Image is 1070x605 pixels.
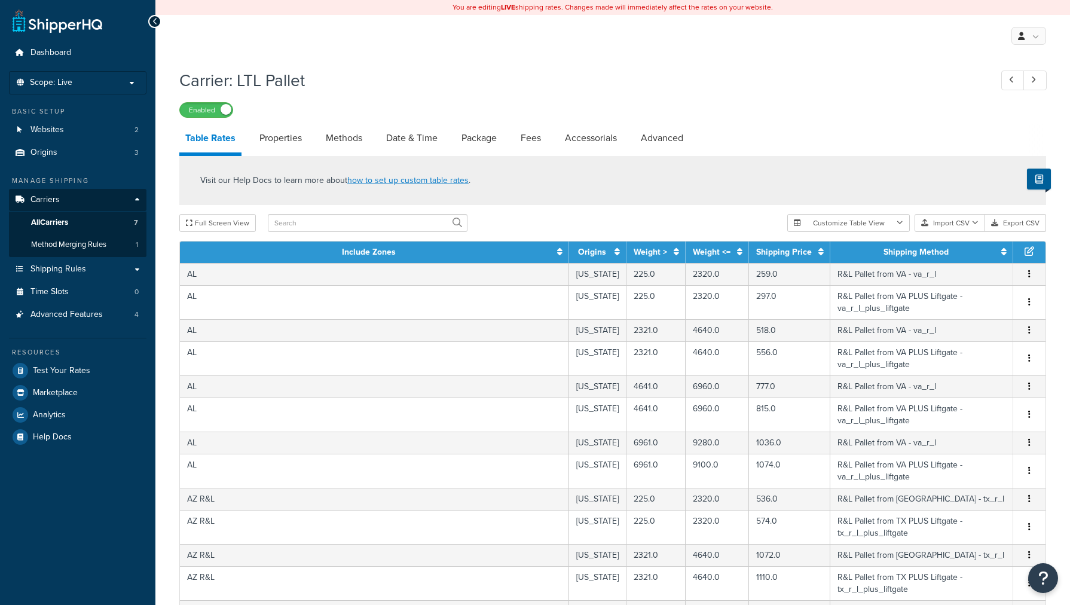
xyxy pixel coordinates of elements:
[1023,71,1047,90] a: Next Record
[342,246,396,258] a: Include Zones
[756,246,812,258] a: Shipping Price
[569,319,626,341] td: [US_STATE]
[9,42,146,64] a: Dashboard
[569,263,626,285] td: [US_STATE]
[686,319,749,341] td: 4640.0
[626,285,686,319] td: 225.0
[1028,563,1058,593] button: Open Resource Center
[686,432,749,454] td: 9280.0
[686,285,749,319] td: 2320.0
[634,246,667,258] a: Weight >
[1027,169,1051,190] button: Show Help Docs
[179,214,256,232] button: Full Screen View
[134,287,139,297] span: 0
[1001,71,1025,90] a: Previous Record
[578,246,606,258] a: Origins
[9,212,146,234] a: AllCarriers7
[686,544,749,566] td: 4640.0
[626,488,686,510] td: 225.0
[830,566,1013,600] td: R&L Pallet from TX PLUS Liftgate - tx_r_l_plus_liftgate
[626,375,686,398] td: 4641.0
[569,375,626,398] td: [US_STATE]
[180,488,569,510] td: AZ R&L
[626,341,686,375] td: 2321.0
[830,319,1013,341] td: R&L Pallet from VA - va_r_l
[569,566,626,600] td: [US_STATE]
[9,258,146,280] a: Shipping Rules
[569,454,626,488] td: [US_STATE]
[33,388,78,398] span: Marketplace
[9,176,146,186] div: Manage Shipping
[686,341,749,375] td: 4640.0
[253,124,308,152] a: Properties
[30,195,60,205] span: Carriers
[180,544,569,566] td: AZ R&L
[200,174,470,187] p: Visit our Help Docs to learn more about .
[9,426,146,448] a: Help Docs
[569,510,626,544] td: [US_STATE]
[9,106,146,117] div: Basic Setup
[749,544,830,566] td: 1072.0
[626,454,686,488] td: 6961.0
[830,454,1013,488] td: R&L Pallet from VA PLUS Liftgate - va_r_l_plus_liftgate
[9,304,146,326] li: Advanced Features
[180,375,569,398] td: AL
[9,281,146,303] li: Time Slots
[559,124,623,152] a: Accessorials
[9,360,146,381] li: Test Your Rates
[635,124,689,152] a: Advanced
[9,304,146,326] a: Advanced Features4
[180,263,569,285] td: AL
[830,375,1013,398] td: R&L Pallet from VA - va_r_l
[686,566,749,600] td: 4640.0
[830,510,1013,544] td: R&L Pallet from TX PLUS Liftgate - tx_r_l_plus_liftgate
[320,124,368,152] a: Methods
[626,510,686,544] td: 225.0
[985,214,1046,232] button: Export CSV
[9,281,146,303] a: Time Slots0
[686,375,749,398] td: 6960.0
[180,285,569,319] td: AL
[686,454,749,488] td: 9100.0
[749,432,830,454] td: 1036.0
[180,341,569,375] td: AL
[136,240,138,250] span: 1
[569,341,626,375] td: [US_STATE]
[626,319,686,341] td: 2321.0
[30,264,86,274] span: Shipping Rules
[830,488,1013,510] td: R&L Pallet from [GEOGRAPHIC_DATA] - tx_r_l
[626,263,686,285] td: 225.0
[830,544,1013,566] td: R&L Pallet from [GEOGRAPHIC_DATA] - tx_r_l
[830,432,1013,454] td: R&L Pallet from VA - va_r_l
[180,454,569,488] td: AL
[749,263,830,285] td: 259.0
[268,214,467,232] input: Search
[9,347,146,357] div: Resources
[626,432,686,454] td: 6961.0
[749,566,830,600] td: 1110.0
[9,382,146,404] a: Marketplace
[134,218,138,228] span: 7
[830,285,1013,319] td: R&L Pallet from VA PLUS Liftgate - va_r_l_plus_liftgate
[501,2,515,13] b: LIVE
[30,148,57,158] span: Origins
[686,263,749,285] td: 2320.0
[749,454,830,488] td: 1074.0
[180,103,233,117] label: Enabled
[915,214,985,232] button: Import CSV
[9,404,146,426] a: Analytics
[626,398,686,432] td: 4641.0
[515,124,547,152] a: Fees
[180,510,569,544] td: AZ R&L
[347,174,469,187] a: how to set up custom table rates
[686,398,749,432] td: 6960.0
[9,142,146,164] a: Origins3
[830,341,1013,375] td: R&L Pallet from VA PLUS Liftgate - va_r_l_plus_liftgate
[180,566,569,600] td: AZ R&L
[134,310,139,320] span: 4
[9,119,146,141] li: Websites
[134,125,139,135] span: 2
[569,398,626,432] td: [US_STATE]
